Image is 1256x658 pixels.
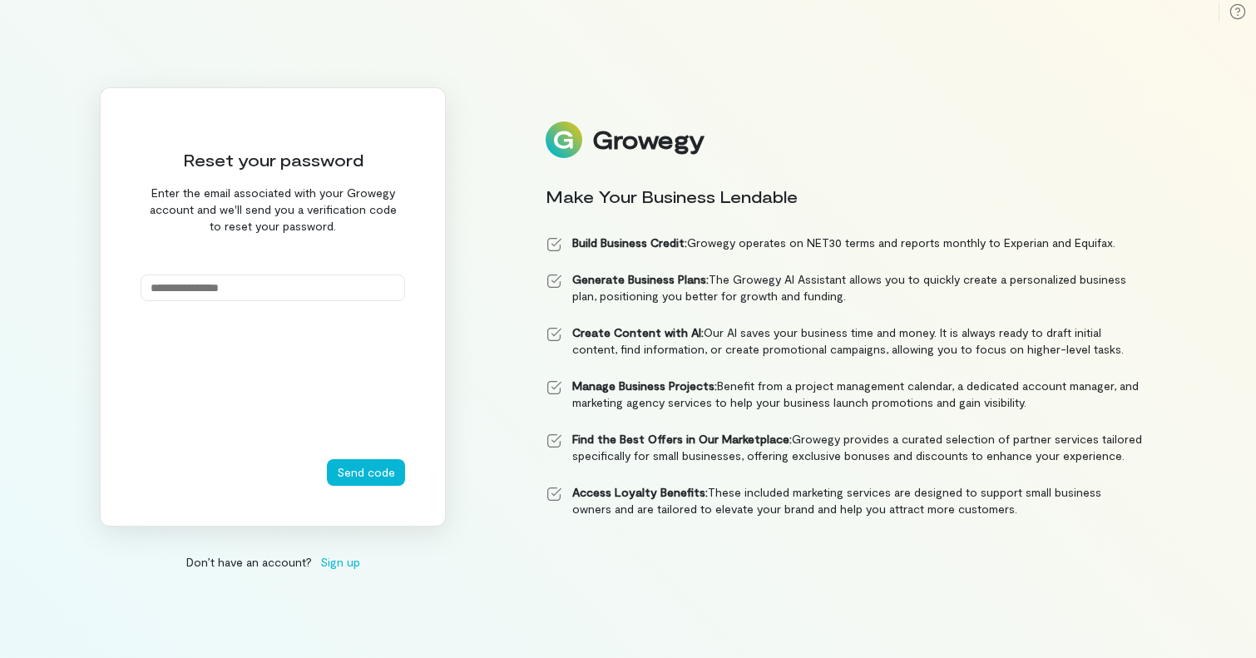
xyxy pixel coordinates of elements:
div: Enter the email associated with your Growegy account and we'll send you a verification code to re... [141,185,405,235]
strong: Access Loyalty Benefits: [572,485,708,499]
strong: Generate Business Plans: [572,272,709,286]
li: Growegy provides a curated selection of partner services tailored specifically for small business... [546,431,1143,464]
div: Reset your password [141,148,405,171]
button: Send code [327,459,405,486]
div: Don’t have an account? [100,553,446,571]
div: Growegy [592,126,704,154]
li: The Growegy AI Assistant allows you to quickly create a personalized business plan, positioning y... [546,271,1143,304]
strong: Find the Best Offers in Our Marketplace: [572,432,792,446]
li: Benefit from a project management calendar, a dedicated account manager, and marketing agency ser... [546,378,1143,411]
div: Make Your Business Lendable [546,185,1143,208]
img: Logo [546,121,582,158]
span: Sign up [320,553,360,571]
li: Growegy operates on NET30 terms and reports monthly to Experian and Equifax. [546,235,1143,251]
li: These included marketing services are designed to support small business owners and are tailored ... [546,484,1143,517]
strong: Create Content with AI: [572,325,704,339]
strong: Manage Business Projects: [572,378,717,393]
li: Our AI saves your business time and money. It is always ready to draft initial content, find info... [546,324,1143,358]
strong: Build Business Credit: [572,235,687,250]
